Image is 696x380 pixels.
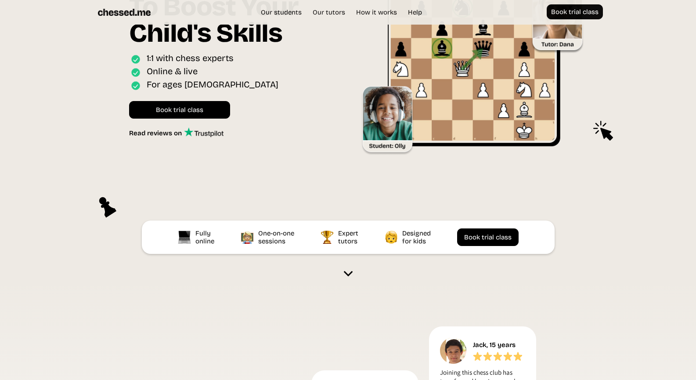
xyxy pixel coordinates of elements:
[256,8,306,17] a: Our students
[147,66,198,79] div: Online & live
[129,127,224,137] a: Read reviews on
[147,79,278,92] div: For ages [DEMOGRAPHIC_DATA]
[195,229,216,245] div: Fully online
[352,8,401,17] a: How it works
[258,229,296,245] div: One-on-one sessions
[457,228,519,246] a: Book trial class
[338,229,361,245] div: Expert tutors
[473,341,518,349] div: Jack, 15 years
[129,129,184,137] div: Read reviews on
[404,8,426,17] a: Help
[308,8,350,17] a: Our tutors
[547,4,603,19] a: Book trial class
[402,229,433,245] div: Designed for kids
[147,53,234,65] div: 1:1 with chess experts
[129,101,230,119] a: Book trial class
